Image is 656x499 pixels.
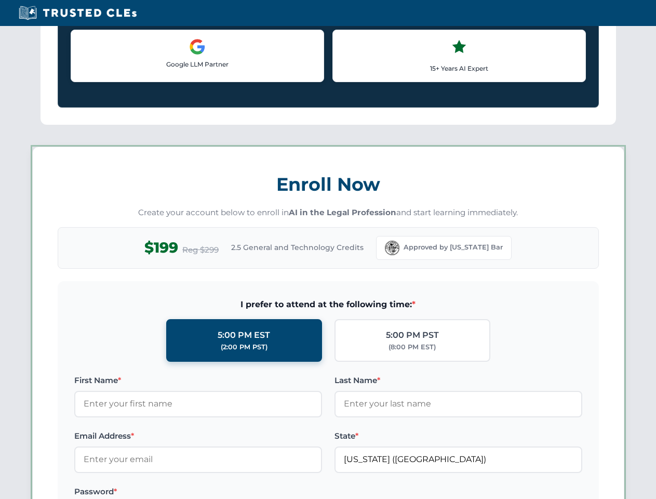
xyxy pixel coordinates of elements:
input: Enter your last name [334,391,582,417]
img: Florida Bar [385,241,399,255]
label: Password [74,485,322,498]
h3: Enroll Now [58,168,599,201]
label: State [334,430,582,442]
label: Last Name [334,374,582,387]
label: Email Address [74,430,322,442]
strong: AI in the Legal Profession [289,207,396,217]
div: (8:00 PM EST) [389,342,436,352]
input: Enter your email [74,447,322,472]
img: Google [189,38,206,55]
div: 5:00 PM EST [218,329,270,342]
div: (2:00 PM PST) [221,342,267,352]
p: Google LLM Partner [79,59,315,69]
p: 15+ Years AI Expert [341,63,577,73]
span: 2.5 General and Technology Credits [231,242,364,253]
label: First Name [74,374,322,387]
p: Create your account below to enroll in and start learning immediately. [58,207,599,219]
span: I prefer to attend at the following time: [74,298,582,311]
div: 5:00 PM PST [386,329,439,342]
span: Reg $299 [182,244,219,256]
img: Trusted CLEs [16,5,140,21]
span: $199 [144,236,178,259]
input: Florida (FL) [334,447,582,472]
input: Enter your first name [74,391,322,417]
span: Approved by [US_STATE] Bar [404,242,503,253]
